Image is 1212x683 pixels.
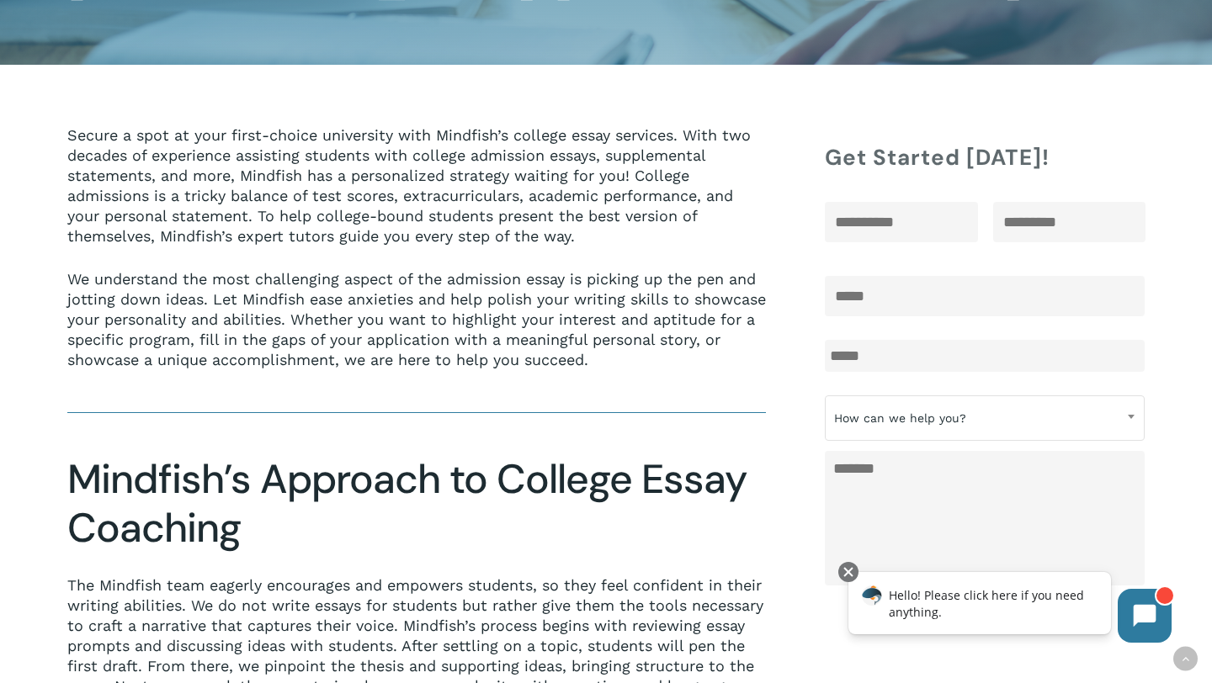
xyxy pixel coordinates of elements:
[67,269,766,370] p: We understand the most challenging aspect of the admission essay is picking up the pen and jottin...
[67,125,766,269] p: Secure a spot at your first-choice university with Mindfish’s college essay services. With two de...
[825,395,1145,441] span: How can we help you?
[826,400,1144,436] span: How can we help you?
[831,559,1188,659] iframe: Chatbot
[825,142,1145,172] h4: Get Started [DATE]!
[825,604,1081,670] iframe: reCAPTCHA
[67,455,766,553] h2: Mindfish’s Approach to College Essay Coaching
